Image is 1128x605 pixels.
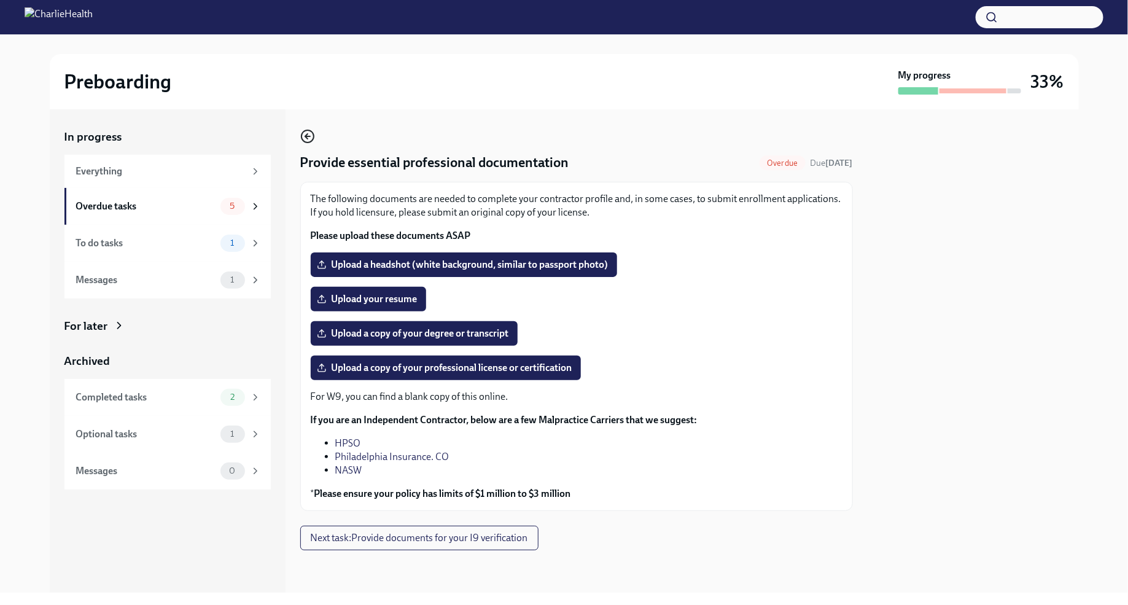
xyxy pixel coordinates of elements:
[311,414,698,426] strong: If you are an Independent Contractor, below are a few Malpractice Carriers that we suggest:
[335,451,449,463] a: Philadelphia Insurance. CO
[311,390,842,404] p: For W9, you can find a blank copy of this online.
[300,154,569,172] h4: Provide essential professional documentation
[64,353,271,369] a: Archived
[64,155,271,188] a: Everything
[222,201,242,211] span: 5
[898,69,951,82] strong: My progress
[76,464,216,478] div: Messages
[311,192,842,219] p: The following documents are needed to complete your contractor profile and, in some cases, to sub...
[760,158,805,168] span: Overdue
[335,464,362,476] a: NASW
[64,379,271,416] a: Completed tasks2
[311,321,518,346] label: Upload a copy of your degree or transcript
[223,429,241,439] span: 1
[314,488,571,499] strong: Please ensure your policy has limits of $1 million to $3 million
[76,391,216,404] div: Completed tasks
[76,165,245,178] div: Everything
[64,453,271,490] a: Messages0
[311,230,471,241] strong: Please upload these documents ASAP
[319,259,609,271] span: Upload a headshot (white background, similar to passport photo)
[76,236,216,250] div: To do tasks
[311,356,581,380] label: Upload a copy of your professional license or certification
[64,262,271,299] a: Messages1
[64,416,271,453] a: Optional tasks1
[64,225,271,262] a: To do tasks1
[76,200,216,213] div: Overdue tasks
[25,7,93,27] img: CharlieHealth
[76,427,216,441] div: Optional tasks
[64,129,271,145] a: In progress
[319,327,509,340] span: Upload a copy of your degree or transcript
[311,287,426,311] label: Upload your resume
[64,318,108,334] div: For later
[335,437,361,449] a: HPSO
[64,188,271,225] a: Overdue tasks5
[300,526,539,550] button: Next task:Provide documents for your I9 verification
[64,318,271,334] a: For later
[811,158,853,168] span: Due
[223,238,241,248] span: 1
[319,293,418,305] span: Upload your resume
[76,273,216,287] div: Messages
[64,69,172,94] h2: Preboarding
[311,532,528,544] span: Next task : Provide documents for your I9 verification
[222,466,243,475] span: 0
[223,275,241,284] span: 1
[1031,71,1064,93] h3: 33%
[826,158,853,168] strong: [DATE]
[319,362,572,374] span: Upload a copy of your professional license or certification
[311,252,617,277] label: Upload a headshot (white background, similar to passport photo)
[223,392,242,402] span: 2
[811,157,853,169] span: September 30th, 2025 08:00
